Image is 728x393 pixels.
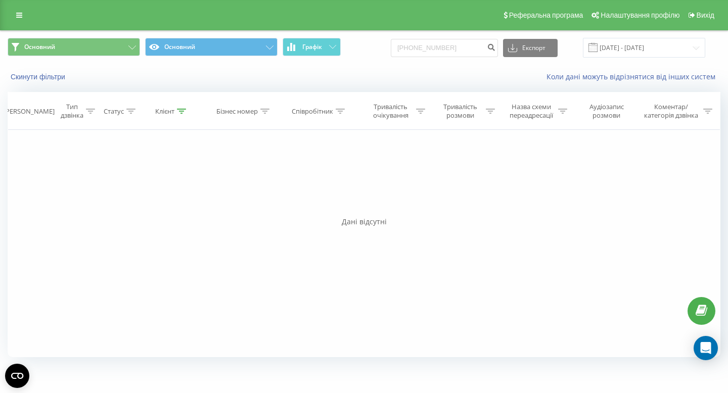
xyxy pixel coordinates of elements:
[579,103,634,120] div: Аудіозапис розмови
[547,72,720,81] a: Коли дані можуть відрізнятися вiд інших систем
[216,107,258,116] div: Бізнес номер
[507,103,556,120] div: Назва схеми переадресації
[391,39,498,57] input: Пошук за номером
[601,11,679,19] span: Налаштування профілю
[694,336,718,360] div: Open Intercom Messenger
[697,11,714,19] span: Вихід
[503,39,558,57] button: Експорт
[509,11,583,19] span: Реферальна програма
[368,103,414,120] div: Тривалість очікування
[8,38,140,56] button: Основний
[155,107,174,116] div: Клієнт
[283,38,341,56] button: Графік
[4,107,55,116] div: [PERSON_NAME]
[437,103,483,120] div: Тривалість розмови
[5,364,29,388] button: Open CMP widget
[292,107,333,116] div: Співробітник
[61,103,83,120] div: Тип дзвінка
[8,72,70,81] button: Скинути фільтри
[104,107,124,116] div: Статус
[24,43,55,51] span: Основний
[302,43,322,51] span: Графік
[145,38,278,56] button: Основний
[642,103,701,120] div: Коментар/категорія дзвінка
[8,217,720,227] div: Дані відсутні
